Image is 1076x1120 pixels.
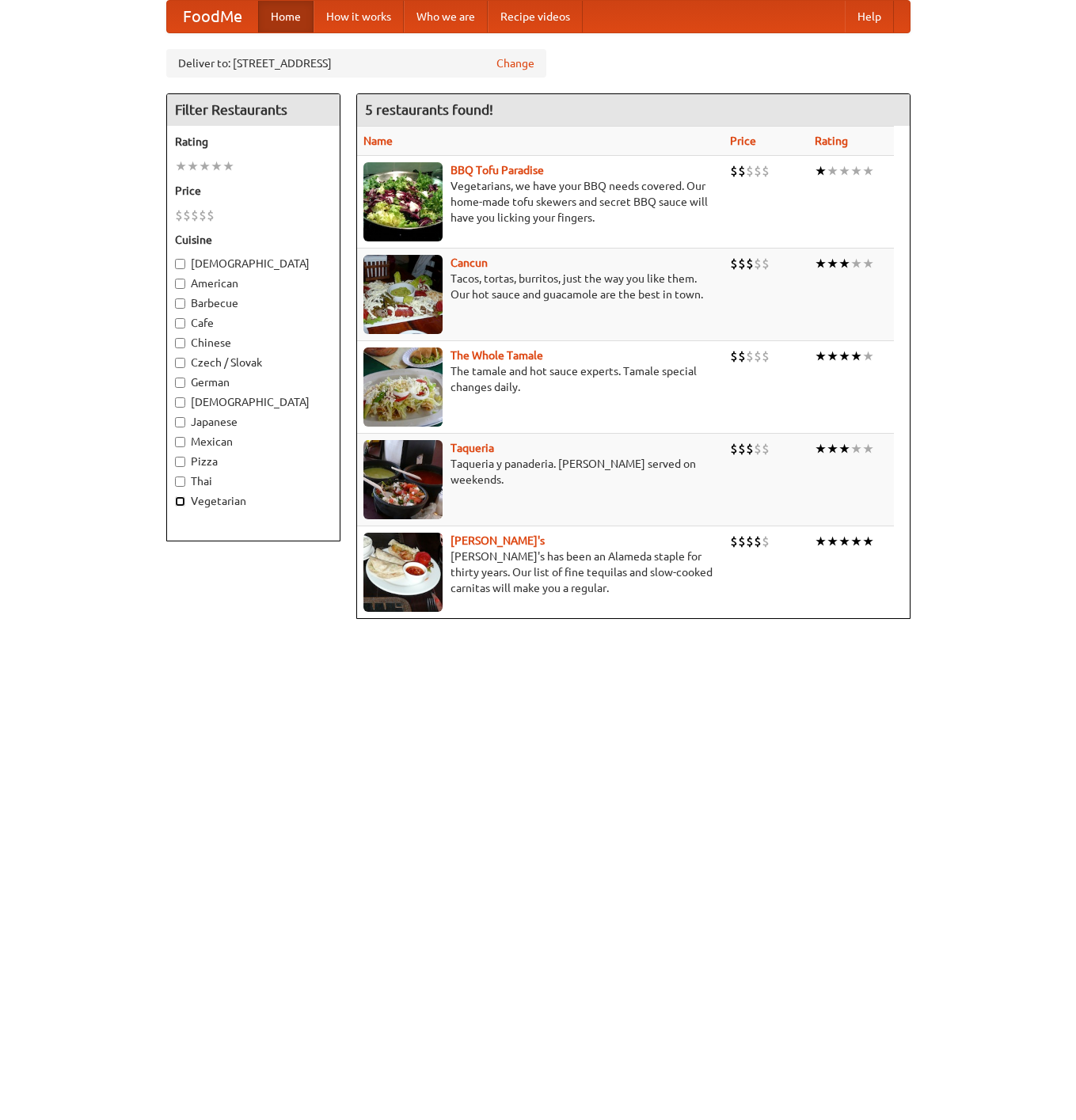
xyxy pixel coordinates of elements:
label: Chinese [175,335,332,351]
label: Cafe [175,315,332,331]
p: Vegetarians, we have your BBQ needs covered. Our home-made tofu skewers and secret BBQ sauce will... [363,178,717,226]
li: ★ [838,255,850,272]
label: American [175,275,332,291]
a: Help [845,1,894,32]
li: $ [730,162,738,180]
p: The tamale and hot sauce experts. Tamale special changes daily. [363,363,717,395]
li: $ [746,440,754,457]
a: [PERSON_NAME]'s [451,534,545,547]
a: Home [258,1,314,32]
a: Recipe videos [488,1,583,32]
li: ★ [838,347,850,365]
label: Mexican [175,434,332,450]
li: $ [738,440,746,457]
li: $ [746,162,754,180]
li: ★ [862,162,874,180]
a: Cancun [451,256,488,269]
li: $ [754,162,762,180]
img: tofuparadise.jpg [363,162,443,241]
li: ★ [850,440,862,457]
li: $ [754,440,762,457]
li: ★ [199,158,211,175]
li: ★ [827,162,838,180]
li: $ [175,207,183,224]
li: ★ [838,440,850,457]
li: ★ [827,255,838,272]
li: $ [754,255,762,272]
input: American [175,279,185,289]
li: ★ [850,533,862,550]
a: Who we are [404,1,488,32]
li: ★ [862,533,874,550]
li: $ [762,255,770,272]
li: $ [746,255,754,272]
input: [DEMOGRAPHIC_DATA] [175,397,185,408]
li: ★ [827,347,838,365]
li: ★ [187,158,199,175]
li: ★ [862,347,874,365]
li: $ [746,347,754,365]
li: ★ [838,162,850,180]
li: ★ [862,255,874,272]
li: $ [207,207,215,224]
li: $ [183,207,191,224]
input: Thai [175,476,185,487]
label: Japanese [175,414,332,430]
li: ★ [211,158,222,175]
input: Pizza [175,457,185,467]
label: Czech / Slovak [175,355,332,370]
input: German [175,378,185,388]
input: Vegetarian [175,496,185,507]
li: ★ [827,533,838,550]
input: Barbecue [175,298,185,309]
a: Taqueria [451,442,494,454]
div: Deliver to: [STREET_ADDRESS] [166,49,546,78]
li: $ [738,255,746,272]
li: ★ [815,533,827,550]
li: ★ [175,158,187,175]
label: German [175,374,332,390]
a: How it works [314,1,404,32]
input: Chinese [175,338,185,348]
h5: Cuisine [175,232,332,248]
li: $ [191,207,199,224]
li: ★ [850,255,862,272]
img: pedros.jpg [363,533,443,612]
li: $ [738,162,746,180]
img: cancun.jpg [363,255,443,334]
li: $ [762,162,770,180]
p: Taqueria y panaderia. [PERSON_NAME] served on weekends. [363,456,717,488]
input: Mexican [175,437,185,447]
li: ★ [827,440,838,457]
label: [DEMOGRAPHIC_DATA] [175,394,332,410]
li: $ [754,347,762,365]
li: $ [738,533,746,550]
label: Pizza [175,454,332,469]
h5: Rating [175,134,332,150]
input: Cafe [175,318,185,328]
label: Thai [175,473,332,489]
li: $ [730,347,738,365]
li: ★ [815,347,827,365]
label: [DEMOGRAPHIC_DATA] [175,256,332,271]
li: $ [762,533,770,550]
li: $ [762,440,770,457]
h5: Price [175,183,332,199]
a: The Whole Tamale [451,349,543,362]
li: ★ [815,440,827,457]
li: ★ [838,533,850,550]
img: wholetamale.jpg [363,347,443,427]
label: Vegetarian [175,493,332,509]
li: ★ [815,255,827,272]
li: $ [730,440,738,457]
li: $ [746,533,754,550]
b: BBQ Tofu Paradise [451,164,544,177]
a: FoodMe [167,1,258,32]
ng-pluralize: 5 restaurants found! [365,102,493,117]
h4: Filter Restaurants [167,94,340,126]
img: taqueria.jpg [363,440,443,519]
li: $ [730,255,738,272]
